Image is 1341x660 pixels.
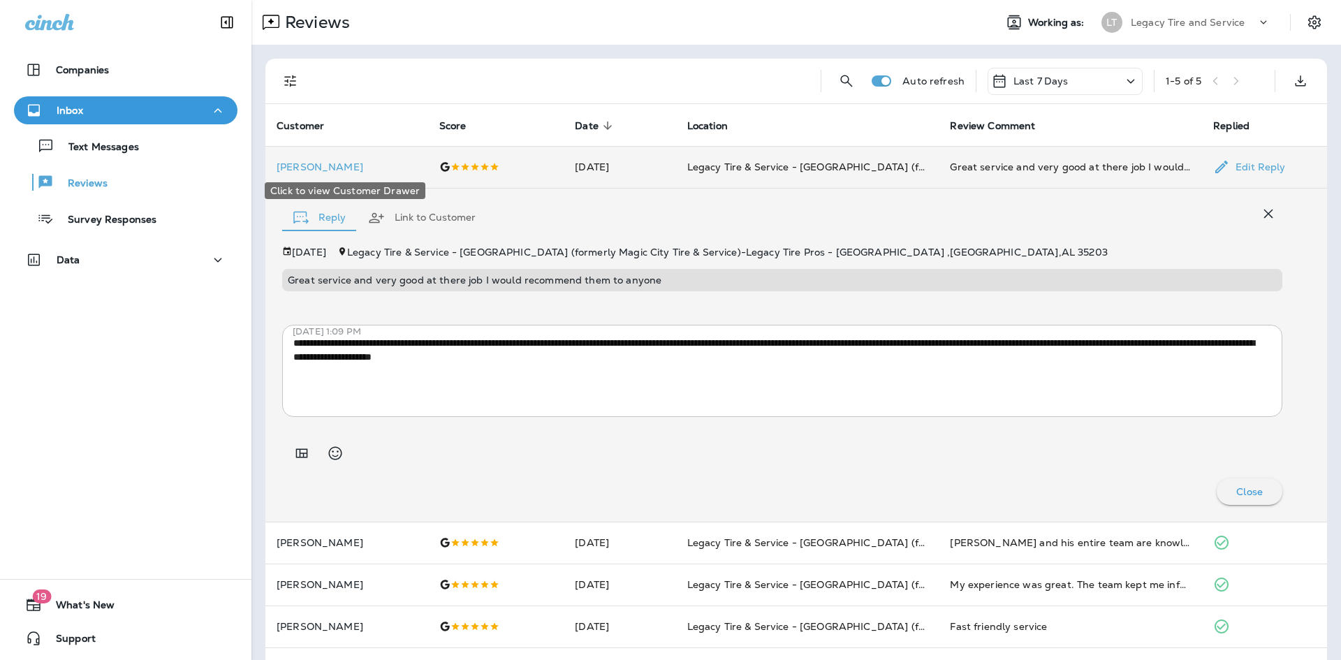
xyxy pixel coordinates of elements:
[564,522,675,564] td: [DATE]
[277,67,305,95] button: Filters
[277,621,417,632] p: [PERSON_NAME]
[357,193,487,243] button: Link to Customer
[950,120,1035,132] span: Review Comment
[687,120,728,132] span: Location
[42,633,96,650] span: Support
[277,119,342,132] span: Customer
[56,64,109,75] p: Companies
[439,120,467,132] span: Score
[54,214,156,227] p: Survey Responses
[1013,75,1069,87] p: Last 7 Days
[14,131,237,161] button: Text Messages
[54,177,108,191] p: Reviews
[950,119,1053,132] span: Review Comment
[277,579,417,590] p: [PERSON_NAME]
[950,578,1191,592] div: My experience was great. The team kept me informed on what was going on with my vehicle. In addit...
[687,536,1081,549] span: Legacy Tire & Service - [GEOGRAPHIC_DATA] (formerly Magic City Tire & Service)
[1230,161,1285,173] p: Edit Reply
[14,591,237,619] button: 19What's New
[14,168,237,197] button: Reviews
[439,119,485,132] span: Score
[321,439,349,467] button: Select an emoji
[687,620,1081,633] span: Legacy Tire & Service - [GEOGRAPHIC_DATA] (formerly Magic City Tire & Service)
[14,246,237,274] button: Data
[564,564,675,606] td: [DATE]
[288,274,1277,286] p: Great service and very good at there job I would recommend them to anyone
[1101,12,1122,33] div: LT
[950,160,1191,174] div: Great service and very good at there job I would recommend them to anyone
[14,624,237,652] button: Support
[950,619,1191,633] div: Fast friendly service
[950,536,1191,550] div: Brian and his entire team are knowledgeable, friendly and gives fast and fair service
[1028,17,1087,29] span: Working as:
[687,578,1081,591] span: Legacy Tire & Service - [GEOGRAPHIC_DATA] (formerly Magic City Tire & Service)
[279,12,350,33] p: Reviews
[687,161,1081,173] span: Legacy Tire & Service - [GEOGRAPHIC_DATA] (formerly Magic City Tire & Service)
[14,96,237,124] button: Inbox
[1287,67,1314,95] button: Export as CSV
[833,67,860,95] button: Search Reviews
[288,439,316,467] button: Add in a premade template
[292,247,326,258] p: [DATE]
[687,119,746,132] span: Location
[282,193,357,243] button: Reply
[1166,75,1201,87] div: 1 - 5 of 5
[277,537,417,548] p: [PERSON_NAME]
[277,161,417,173] div: Click to view Customer Drawer
[1213,119,1268,132] span: Replied
[265,182,425,199] div: Click to view Customer Drawer
[14,204,237,233] button: Survey Responses
[277,120,324,132] span: Customer
[564,146,675,188] td: [DATE]
[575,119,617,132] span: Date
[902,75,965,87] p: Auto refresh
[14,56,237,84] button: Companies
[575,120,599,132] span: Date
[564,606,675,647] td: [DATE]
[1131,17,1245,28] p: Legacy Tire and Service
[1236,486,1263,497] p: Close
[32,589,51,603] span: 19
[277,161,417,173] p: [PERSON_NAME]
[57,254,80,265] p: Data
[293,326,1293,337] p: [DATE] 1:09 PM
[207,8,247,36] button: Collapse Sidebar
[1213,120,1250,132] span: Replied
[42,599,115,616] span: What's New
[347,246,1108,258] span: Legacy Tire & Service - [GEOGRAPHIC_DATA] (formerly Magic City Tire & Service) - Legacy Tire Pros...
[1217,478,1282,505] button: Close
[57,105,83,116] p: Inbox
[1302,10,1327,35] button: Settings
[54,141,139,154] p: Text Messages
